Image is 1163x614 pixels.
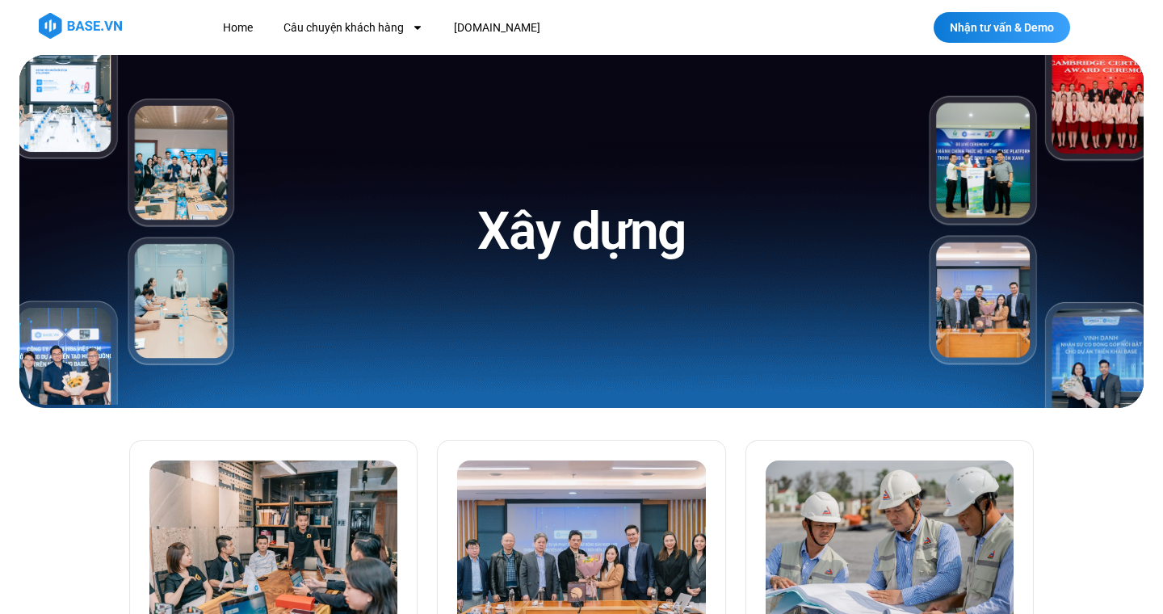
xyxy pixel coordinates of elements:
[442,13,552,43] a: [DOMAIN_NAME]
[271,13,435,43] a: Câu chuyện khách hàng
[950,22,1054,33] span: Nhận tư vấn & Demo
[934,12,1070,43] a: Nhận tư vấn & Demo
[211,13,830,43] nav: Menu
[477,198,686,265] h1: Xây dựng
[211,13,265,43] a: Home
